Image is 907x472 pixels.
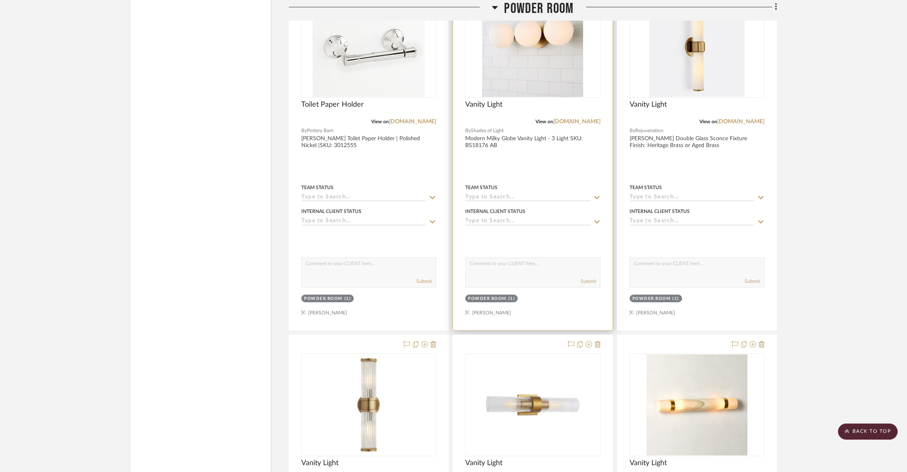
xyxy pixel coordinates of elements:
a: [DOMAIN_NAME] [717,119,764,124]
input: Type to Search… [630,218,755,225]
a: [DOMAIN_NAME] [389,119,436,124]
div: Internal Client Status [301,208,361,215]
div: Powder Room [632,296,671,302]
span: By [465,127,471,135]
span: Vanity Light [301,459,338,468]
div: Team Status [301,184,334,191]
button: Submit [745,278,760,285]
div: Powder Room [304,296,342,302]
span: Pottery Barn [307,127,334,135]
input: Type to Search… [301,218,426,225]
span: By [630,127,635,135]
div: (1) [508,296,515,302]
input: Type to Search… [465,218,590,225]
img: Vanity Light [318,354,419,455]
span: Vanity Light [630,100,667,109]
img: Vanity Light [647,354,747,455]
span: By [301,127,307,135]
img: Vanity Light [482,354,583,455]
div: Internal Client Status [465,208,525,215]
span: View on [371,119,389,124]
button: Submit [581,278,596,285]
div: Team Status [465,184,498,191]
span: Toilet Paper Holder [301,100,364,109]
button: Submit [416,278,432,285]
div: Internal Client Status [630,208,690,215]
span: Vanity Light [630,459,667,468]
span: View on [535,119,553,124]
scroll-to-top-button: BACK TO TOP [838,424,898,440]
div: Team Status [630,184,662,191]
span: View on [699,119,717,124]
span: Vanity Light [465,459,502,468]
input: Type to Search… [301,194,426,202]
input: Type to Search… [465,194,590,202]
div: Powder Room [468,296,506,302]
input: Type to Search… [630,194,755,202]
span: Shades of Light [471,127,504,135]
a: [DOMAIN_NAME] [553,119,600,124]
span: Vanity Light [465,100,502,109]
span: Rejuvenation [635,127,663,135]
div: (1) [672,296,679,302]
div: (1) [344,296,351,302]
